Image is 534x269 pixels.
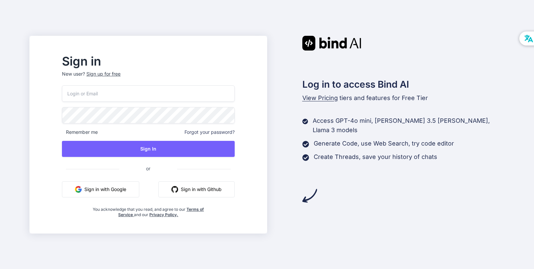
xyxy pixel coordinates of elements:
[62,85,234,102] input: Login or Email
[314,139,454,148] p: Generate Code, use Web Search, try code editor
[184,129,235,136] span: Forgot your password?
[158,181,235,197] button: Sign in with Github
[313,116,505,135] p: Access GPT-4o mini, [PERSON_NAME] 3.5 [PERSON_NAME], Llama 3 models
[62,71,234,85] p: New user?
[62,129,98,136] span: Remember me
[118,207,204,217] a: Terms of Service
[62,181,139,197] button: Sign in with Google
[62,56,234,67] h2: Sign in
[119,160,177,177] span: or
[314,152,437,162] p: Create Threads, save your history of chats
[91,203,206,217] div: You acknowledge that you read, and agree to our and our
[171,186,178,193] img: github
[302,93,505,103] p: tiers and features for Free Tier
[75,186,82,193] img: google
[302,36,361,51] img: Bind AI logo
[62,141,234,157] button: Sign In
[86,71,121,77] div: Sign up for free
[302,188,317,203] img: arrow
[302,77,505,91] h2: Log in to access Bind AI
[302,94,338,101] span: View Pricing
[149,212,178,217] a: Privacy Policy.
